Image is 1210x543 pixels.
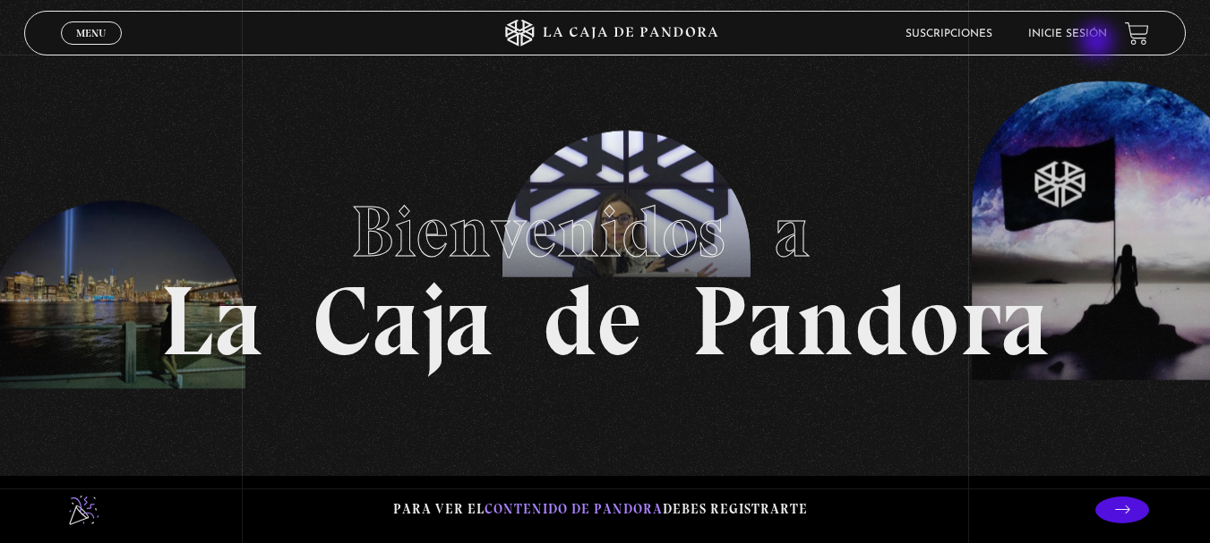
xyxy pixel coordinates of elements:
[1125,21,1149,46] a: View your shopping cart
[351,189,860,275] span: Bienvenidos a
[905,29,992,39] a: Suscripciones
[70,43,112,55] span: Cerrar
[393,497,808,522] p: Para ver el debes registrarte
[1028,29,1107,39] a: Inicie sesión
[76,28,106,38] span: Menu
[485,501,663,517] span: contenido de Pandora
[160,174,1050,370] h1: La Caja de Pandora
